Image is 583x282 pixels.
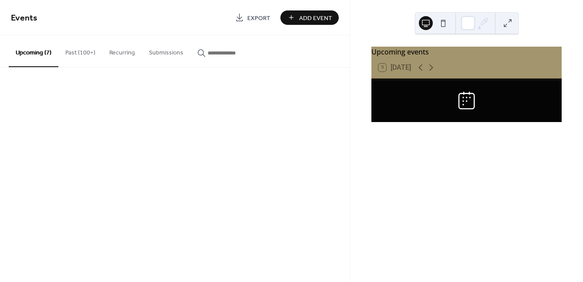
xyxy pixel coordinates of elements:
a: Export [229,10,277,25]
button: Past (100+) [58,35,102,66]
button: Recurring [102,35,142,66]
button: Submissions [142,35,190,66]
button: Upcoming (7) [9,35,58,67]
span: Events [11,10,37,27]
button: Add Event [280,10,339,25]
span: Export [247,14,270,23]
div: Upcoming events [371,47,562,57]
span: Add Event [299,14,332,23]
